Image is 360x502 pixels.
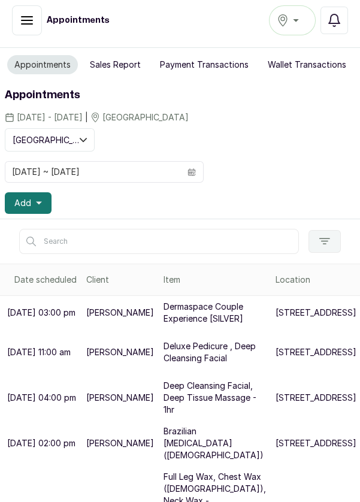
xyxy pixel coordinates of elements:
[5,128,95,152] button: [GEOGRAPHIC_DATA]
[7,392,76,404] p: [DATE] 04:00 pm
[19,229,299,254] input: Search
[86,274,154,286] div: Client
[5,162,180,182] input: Select date
[83,55,148,74] button: Sales Report
[7,55,78,74] button: Appointments
[7,346,71,358] p: [DATE] 11:00 am
[85,111,88,123] span: |
[5,87,355,104] h1: Appointments
[276,307,356,319] p: [STREET_ADDRESS]
[13,134,80,146] span: [GEOGRAPHIC_DATA]
[5,192,52,214] button: Add
[86,346,154,358] p: [PERSON_NAME]
[276,392,356,404] p: [STREET_ADDRESS]
[7,437,75,449] p: [DATE] 02:00 pm
[276,437,356,449] p: [STREET_ADDRESS]
[102,111,189,123] span: [GEOGRAPHIC_DATA]
[17,111,83,123] span: [DATE] - [DATE]
[153,55,256,74] button: Payment Transactions
[261,55,353,74] button: Wallet Transactions
[164,340,266,364] p: Deluxe Pedicure , Deep Cleansing Facial
[47,14,110,26] h1: Appointments
[86,392,154,404] p: [PERSON_NAME]
[14,197,31,209] span: Add
[187,168,196,176] svg: calendar
[86,307,154,319] p: [PERSON_NAME]
[276,274,356,286] div: Location
[7,307,75,319] p: [DATE] 03:00 pm
[164,301,266,325] p: Dermaspace Couple Experience [SILVER]
[86,437,154,449] p: [PERSON_NAME]
[276,346,356,358] p: [STREET_ADDRESS]
[164,425,266,461] p: Brazilian [MEDICAL_DATA] ([DEMOGRAPHIC_DATA])
[14,274,77,286] div: Date scheduled
[164,380,266,416] p: Deep Cleansing Facial, Deep Tissue Massage - 1hr
[164,274,266,286] div: Item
